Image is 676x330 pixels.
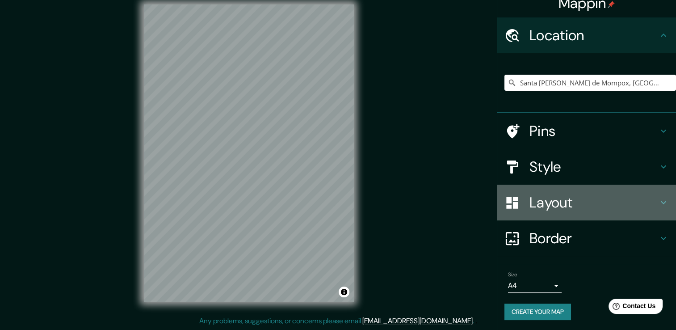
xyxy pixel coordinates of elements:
[529,26,658,44] h4: Location
[529,158,658,176] h4: Style
[608,1,615,8] img: pin-icon.png
[475,316,477,326] div: .
[504,304,571,320] button: Create your map
[497,149,676,185] div: Style
[596,295,666,320] iframe: Help widget launcher
[529,229,658,247] h4: Border
[497,220,676,256] div: Border
[497,113,676,149] div: Pins
[199,316,474,326] p: Any problems, suggestions, or concerns please email .
[144,4,354,302] canvas: Map
[529,194,658,212] h4: Layout
[497,185,676,220] div: Layout
[339,287,349,297] button: Toggle attribution
[508,271,517,279] label: Size
[474,316,475,326] div: .
[508,279,562,293] div: A4
[529,122,658,140] h4: Pins
[362,316,473,326] a: [EMAIL_ADDRESS][DOMAIN_NAME]
[504,75,676,91] input: Pick your city or area
[497,17,676,53] div: Location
